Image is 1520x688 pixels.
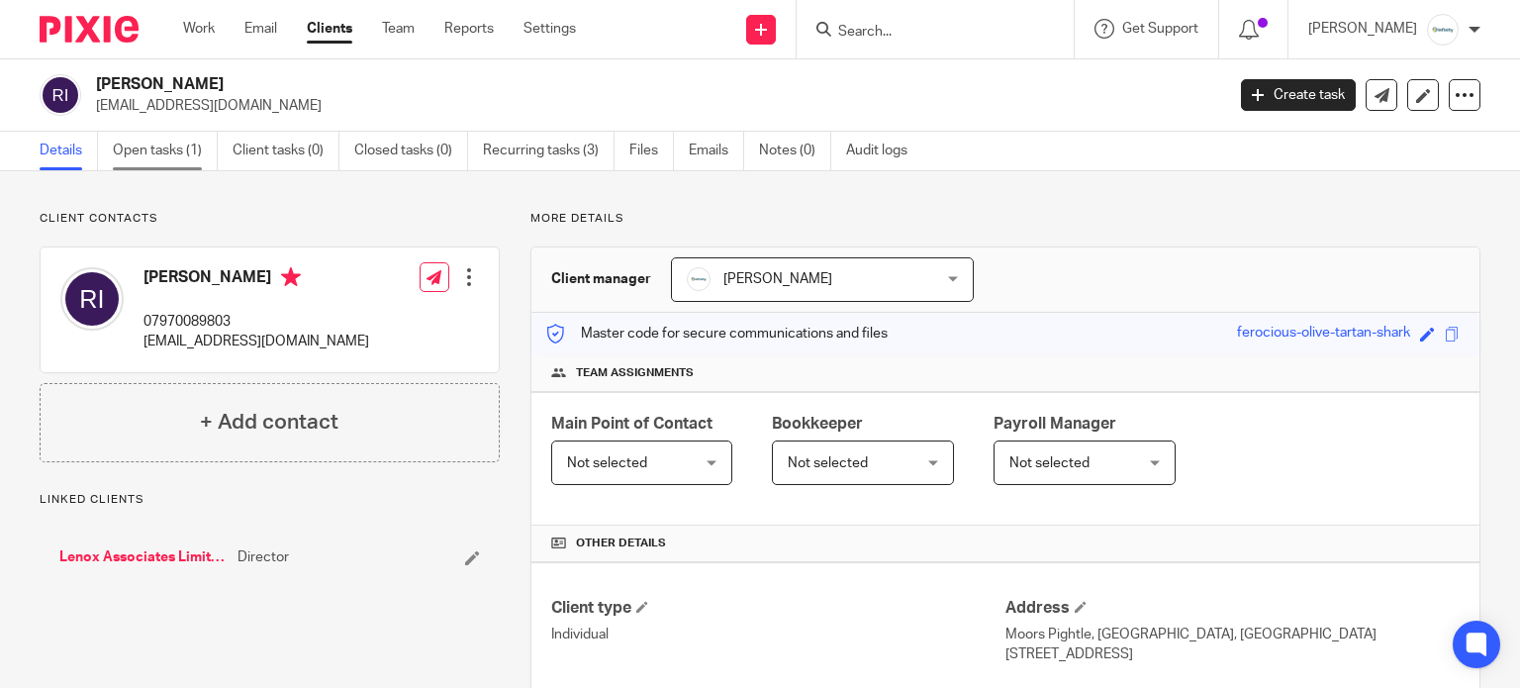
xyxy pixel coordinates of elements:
img: svg%3E [60,267,124,331]
h4: Address [1005,598,1460,619]
a: Recurring tasks (3) [483,132,615,170]
span: [PERSON_NAME] [723,272,832,286]
a: Email [244,19,277,39]
p: 07970089803 [143,312,369,332]
div: ferocious-olive-tartan-shark [1237,323,1410,345]
span: Not selected [567,456,647,470]
span: Not selected [788,456,868,470]
a: Create task [1241,79,1356,111]
h4: Client type [551,598,1005,619]
img: Pixie [40,16,139,43]
p: Individual [551,625,1005,644]
p: Master code for secure communications and files [546,324,888,344]
a: Settings [523,19,576,39]
span: Director [237,547,289,567]
img: Infinity%20Logo%20with%20Whitespace%20.png [1427,14,1459,46]
span: Not selected [1009,456,1090,470]
p: Client contacts [40,211,500,227]
p: [STREET_ADDRESS] [1005,644,1460,664]
a: Open tasks (1) [113,132,218,170]
a: Notes (0) [759,132,831,170]
span: Main Point of Contact [551,416,712,432]
a: Team [382,19,415,39]
h2: [PERSON_NAME] [96,74,989,95]
a: Audit logs [846,132,922,170]
p: More details [530,211,1480,227]
a: Reports [444,19,494,39]
a: Emails [689,132,744,170]
img: svg%3E [40,74,81,116]
span: Other details [576,536,666,551]
a: Details [40,132,98,170]
a: Lenox Associates Limited [59,547,228,567]
h4: + Add contact [200,407,338,438]
i: Primary [281,267,301,287]
a: Clients [307,19,352,39]
a: Client tasks (0) [233,132,339,170]
h4: [PERSON_NAME] [143,267,369,292]
p: Moors Pightle, [GEOGRAPHIC_DATA], [GEOGRAPHIC_DATA] [1005,625,1460,644]
span: Bookkeeper [772,416,863,432]
a: Files [629,132,674,170]
a: Work [183,19,215,39]
p: [EMAIL_ADDRESS][DOMAIN_NAME] [143,332,369,351]
input: Search [836,24,1014,42]
img: Infinity%20Logo%20with%20Whitespace%20.png [687,267,711,291]
span: Payroll Manager [994,416,1116,432]
p: [PERSON_NAME] [1308,19,1417,39]
p: Linked clients [40,492,500,508]
h3: Client manager [551,269,651,289]
p: [EMAIL_ADDRESS][DOMAIN_NAME] [96,96,1211,116]
a: Closed tasks (0) [354,132,468,170]
span: Get Support [1122,22,1198,36]
span: Team assignments [576,365,694,381]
